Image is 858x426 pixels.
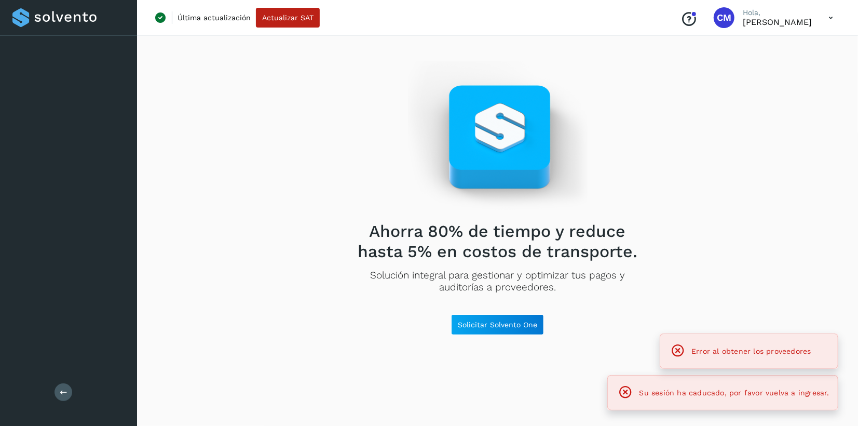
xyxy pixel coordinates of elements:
[262,14,314,21] span: Actualizar SAT
[451,314,544,335] button: Solicitar Solvento One
[743,8,812,17] p: Hola,
[458,321,537,328] span: Solicitar Solvento One
[743,17,812,27] p: Cynthia Mendoza
[691,347,811,355] span: Error al obtener los proveedores
[350,270,646,294] p: Solución integral para gestionar y optimizar tus pagos y auditorías a proveedores.
[350,221,646,261] h2: Ahorra 80% de tiempo y reduce hasta 5% en costos de transporte.
[256,8,320,28] button: Actualizar SAT
[639,389,829,397] span: Su sesión ha caducado, por favor vuelva a ingresar.
[408,61,588,213] img: Empty state image
[178,13,251,22] p: Última actualización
